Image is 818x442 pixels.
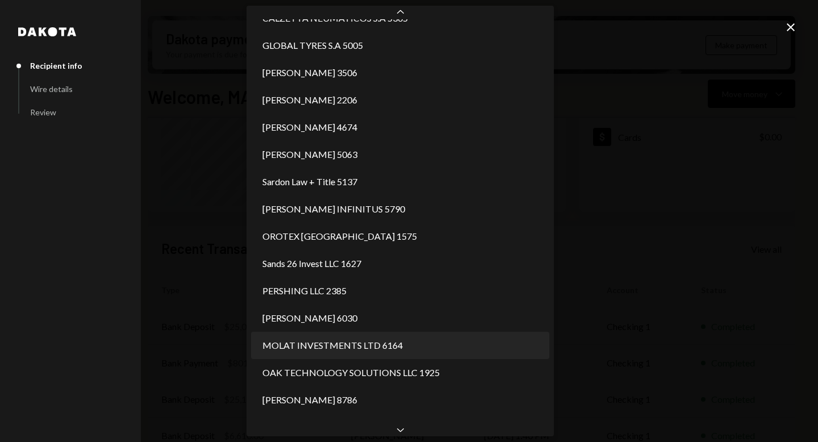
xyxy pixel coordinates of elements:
[262,66,357,80] span: [PERSON_NAME] 3506
[262,257,361,270] span: Sands 26 Invest LLC 1627
[262,366,440,380] span: OAK TECHNOLOGY SOLUTIONS LLC 1925
[30,84,73,94] div: Wire details
[262,93,357,107] span: [PERSON_NAME] 2206
[262,230,417,243] span: OROTEX [GEOGRAPHIC_DATA] 1575
[262,420,357,434] span: [PERSON_NAME] 9243
[30,107,56,117] div: Review
[262,284,347,298] span: PERSHING LLC 2385
[262,311,357,325] span: [PERSON_NAME] 6030
[262,339,403,352] span: MOLAT INVESTMENTS LTD 6164
[262,202,405,216] span: [PERSON_NAME] INFINITUS 5790
[262,393,357,407] span: [PERSON_NAME] 8786
[30,61,82,70] div: Recipient info
[262,148,357,161] span: [PERSON_NAME] 5063
[262,39,363,52] span: GLOBAL TYRES S.A 5005
[262,120,357,134] span: [PERSON_NAME] 4674
[262,175,357,189] span: Sardon Law + Title 5137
